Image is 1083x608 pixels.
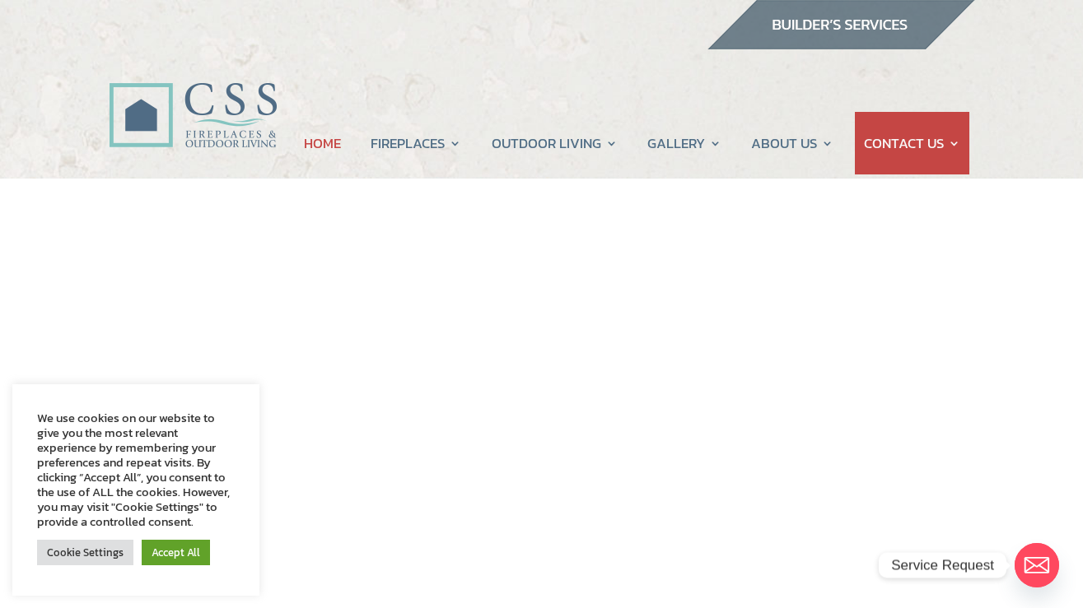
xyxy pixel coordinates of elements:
[37,540,133,565] a: Cookie Settings
[371,112,461,174] a: FIREPLACES
[751,112,833,174] a: ABOUT US
[142,540,210,565] a: Accept All
[304,112,341,174] a: HOME
[647,112,721,174] a: GALLERY
[109,37,277,156] img: CSS Fireplaces & Outdoor Living (Formerly Construction Solutions & Supply)- Jacksonville Ormond B...
[707,34,975,55] a: builder services construction supply
[1015,543,1059,587] a: Email
[37,411,235,529] div: We use cookies on our website to give you the most relevant experience by remembering your prefer...
[492,112,618,174] a: OUTDOOR LIVING
[864,112,960,174] a: CONTACT US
